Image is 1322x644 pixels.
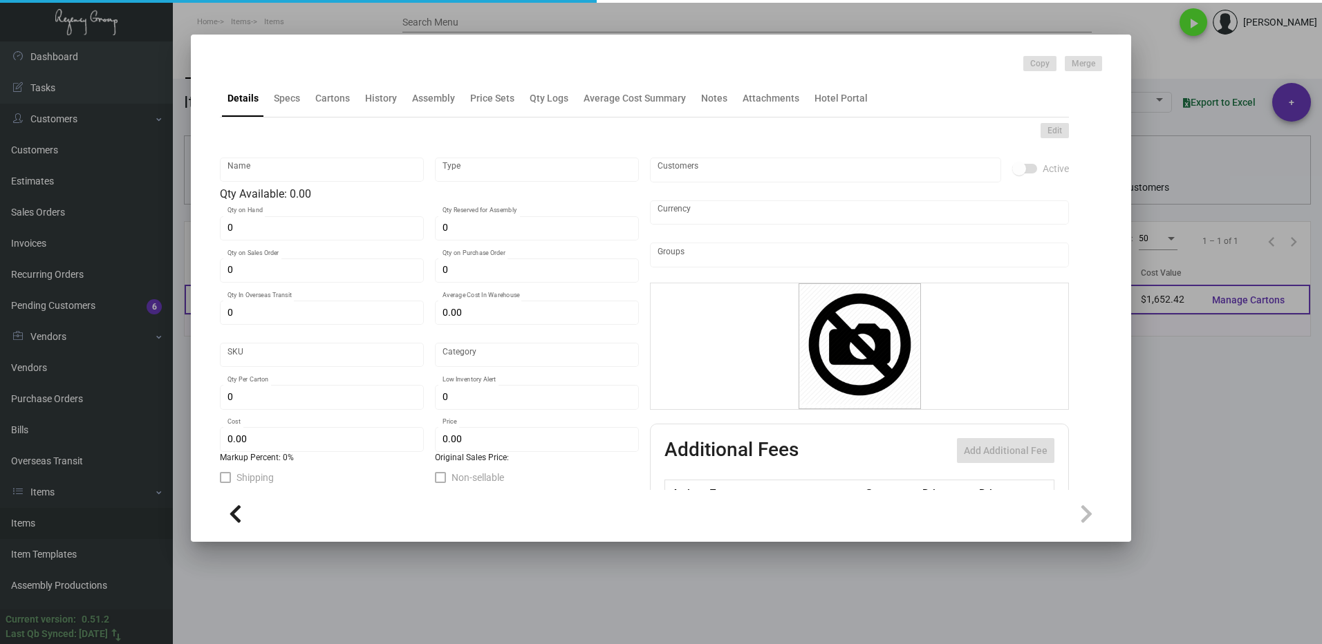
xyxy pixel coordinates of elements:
th: Price type [976,480,1038,504]
button: Copy [1023,56,1056,71]
span: Merge [1072,58,1095,70]
span: Copy [1030,58,1050,70]
div: History [365,91,397,106]
input: Add new.. [658,249,1062,261]
h2: Additional Fees [664,438,799,463]
th: Price [919,480,976,504]
div: Qty Available: 0.00 [220,186,639,202]
th: Type [707,480,862,504]
th: Active [665,480,707,504]
div: Attachments [743,91,799,106]
th: Cost [862,480,918,504]
span: Edit [1048,125,1062,137]
span: Add Additional Fee [964,445,1048,456]
button: Edit [1041,123,1069,138]
div: Cartons [315,91,350,106]
span: Shipping [236,469,274,486]
div: Last Qb Synced: [DATE] [6,627,108,641]
div: Notes [701,91,727,106]
div: Average Cost Summary [584,91,686,106]
div: Hotel Portal [814,91,868,106]
div: Specs [274,91,300,106]
span: Active [1043,160,1069,177]
button: Add Additional Fee [957,438,1054,463]
div: Assembly [412,91,455,106]
div: Details [227,91,259,106]
div: 0.51.2 [82,612,109,627]
div: Price Sets [470,91,514,106]
span: Non-sellable [451,469,504,486]
button: Merge [1065,56,1102,71]
div: Current version: [6,612,76,627]
input: Add new.. [658,164,994,176]
div: Qty Logs [530,91,568,106]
